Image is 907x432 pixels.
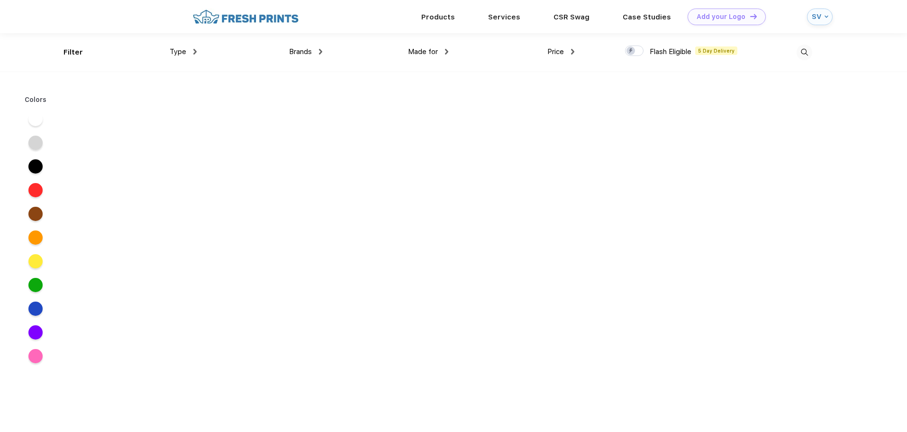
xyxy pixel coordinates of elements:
a: Products [421,13,455,21]
img: arrow_down_blue.svg [825,15,828,18]
span: Type [170,47,186,56]
div: Filter [63,47,83,58]
img: dropdown.png [319,49,322,55]
img: desktop_search.svg [797,45,812,60]
span: Made for [408,47,438,56]
img: fo%20logo%202.webp [190,9,301,25]
span: Brands [289,47,312,56]
div: Colors [18,95,54,105]
img: DT [750,14,757,19]
span: Price [547,47,564,56]
div: Add your Logo [697,13,745,21]
img: dropdown.png [571,49,574,55]
div: SV [812,13,822,21]
span: Flash Eligible [650,47,691,56]
img: dropdown.png [445,49,448,55]
img: dropdown.png [193,49,197,55]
